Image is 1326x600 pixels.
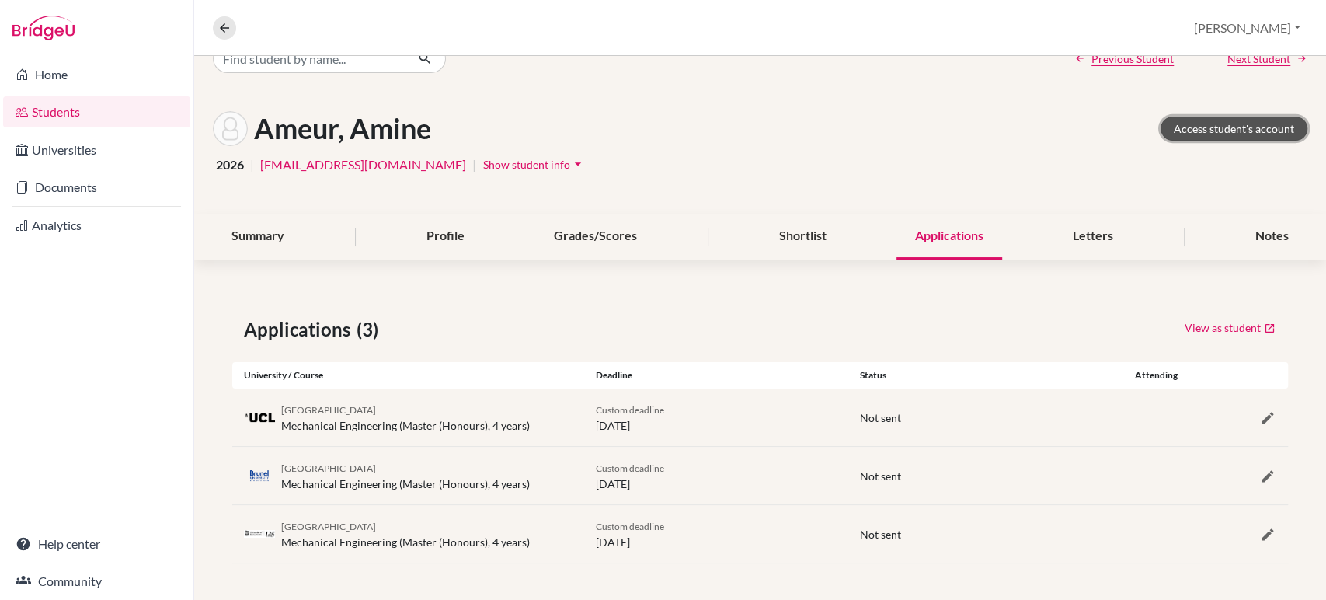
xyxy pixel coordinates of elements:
div: [DATE] [584,401,848,434]
a: Home [3,59,190,90]
a: Next Student [1227,51,1307,67]
span: 2026 [216,155,244,174]
input: Find student by name... [213,44,405,73]
span: Next Student [1227,51,1290,67]
span: | [472,155,476,174]
span: Custom deadline [596,404,664,416]
span: Not sent [860,528,901,541]
i: arrow_drop_down [570,156,586,172]
span: Custom deadline [596,521,664,532]
span: Applications [244,316,357,344]
div: [DATE] [584,518,848,550]
span: (3) [357,316,385,344]
div: Mechanical Engineering (Master (Honours), 4 years) [281,401,530,434]
span: Custom deadline [596,462,664,474]
div: Shortlist [760,214,844,260]
div: Letters [1054,214,1132,260]
span: Previous Student [1091,51,1174,67]
div: University / Course [232,368,584,382]
a: Help center [3,528,190,560]
span: Show student info [483,158,570,171]
img: gb_b84_f4vdyi9k.png [244,470,275,482]
img: Bridge-U [12,16,75,40]
span: [GEOGRAPHIC_DATA] [281,521,376,532]
a: Universities [3,134,190,166]
span: | [250,155,254,174]
button: [PERSON_NAME] [1187,13,1307,43]
div: Mechanical Engineering (Master (Honours), 4 years) [281,518,530,550]
div: Applications [896,214,1002,260]
img: gb_u80_k_0s28jx.png [244,413,275,421]
a: Access student's account [1161,117,1307,141]
h1: Ameur, Amine [254,112,431,145]
div: Status [848,368,1112,382]
div: Mechanical Engineering (Master (Honours), 4 years) [281,459,530,492]
a: Analytics [3,210,190,241]
span: [GEOGRAPHIC_DATA] [281,404,376,416]
div: [DATE] [584,459,848,492]
div: Attending [1112,368,1200,382]
div: Profile [408,214,483,260]
div: Summary [213,214,303,260]
button: Show student infoarrow_drop_down [482,152,586,176]
a: Previous Student [1074,51,1174,67]
span: Not sent [860,411,901,424]
span: Not sent [860,469,901,483]
a: Community [3,566,190,597]
a: Students [3,96,190,127]
div: Deadline [584,368,848,382]
a: [EMAIL_ADDRESS][DOMAIN_NAME] [260,155,466,174]
a: View as student [1184,316,1276,340]
img: Amine Ameur's avatar [213,111,248,146]
img: gb_e28_xy62m41y.png [244,530,275,537]
a: Documents [3,172,190,203]
div: Grades/Scores [535,214,656,260]
div: Notes [1237,214,1307,260]
span: [GEOGRAPHIC_DATA] [281,462,376,474]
